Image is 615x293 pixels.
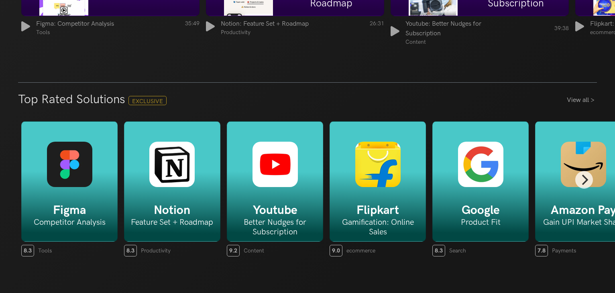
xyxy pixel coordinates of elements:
span: Figma: Competitor Analysis [36,20,114,28]
span: 39:38 [554,25,569,40]
h6: Feature Set + Roadmap [124,218,220,227]
a: Notion Feature Set + Roadmap 8.3 Productivity [124,121,220,256]
span: 8.3 [21,245,34,256]
a: Google Product Fit 8.3 Search [432,121,529,256]
span: 7.8 [535,245,548,256]
span: 8.3 [432,245,445,256]
h5: Notion [124,203,220,218]
h5: Youtube [227,203,323,218]
span: Youtube: Better Nudges for Subscription [405,20,483,37]
button: Next [575,171,593,189]
a: View all > [567,96,597,105]
span: Payments [552,247,576,254]
span: Productivity [221,29,309,36]
a: Figma Competitor Analysis 8.3 Tools [21,121,118,256]
span: Tools [36,29,114,36]
span: Content [405,39,512,45]
h6: Product Fit [433,218,528,227]
h5: Figma [22,203,117,218]
span: 9.0 [330,245,342,256]
a: Youtube Better Nudges for Subscription 9.2 Content [227,121,323,256]
span: 8.3 [124,245,137,256]
span: 26:31 [370,20,384,35]
h6: Better Nudges for Subscription [227,218,323,237]
span: Tools [38,247,52,254]
h6: Competitor Analysis [22,218,117,227]
h6: Gamification: Online Sales [330,218,426,237]
span: Content [244,247,264,254]
span: Exclusive [128,96,167,105]
span: ecommerce [346,247,375,254]
span: 9.2 [227,245,240,256]
span: Productivity [141,247,171,254]
h3: Top Rated Solutions [18,92,125,107]
span: Search [449,247,466,254]
h5: Google [433,203,528,218]
span: Notion: Feature Set + Roadmap [221,20,309,28]
h5: Flipkart [330,203,426,218]
span: 35:49 [185,20,200,35]
a: Flipkart Gamification: Online Sales 9.0 ecommerce [330,121,426,256]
